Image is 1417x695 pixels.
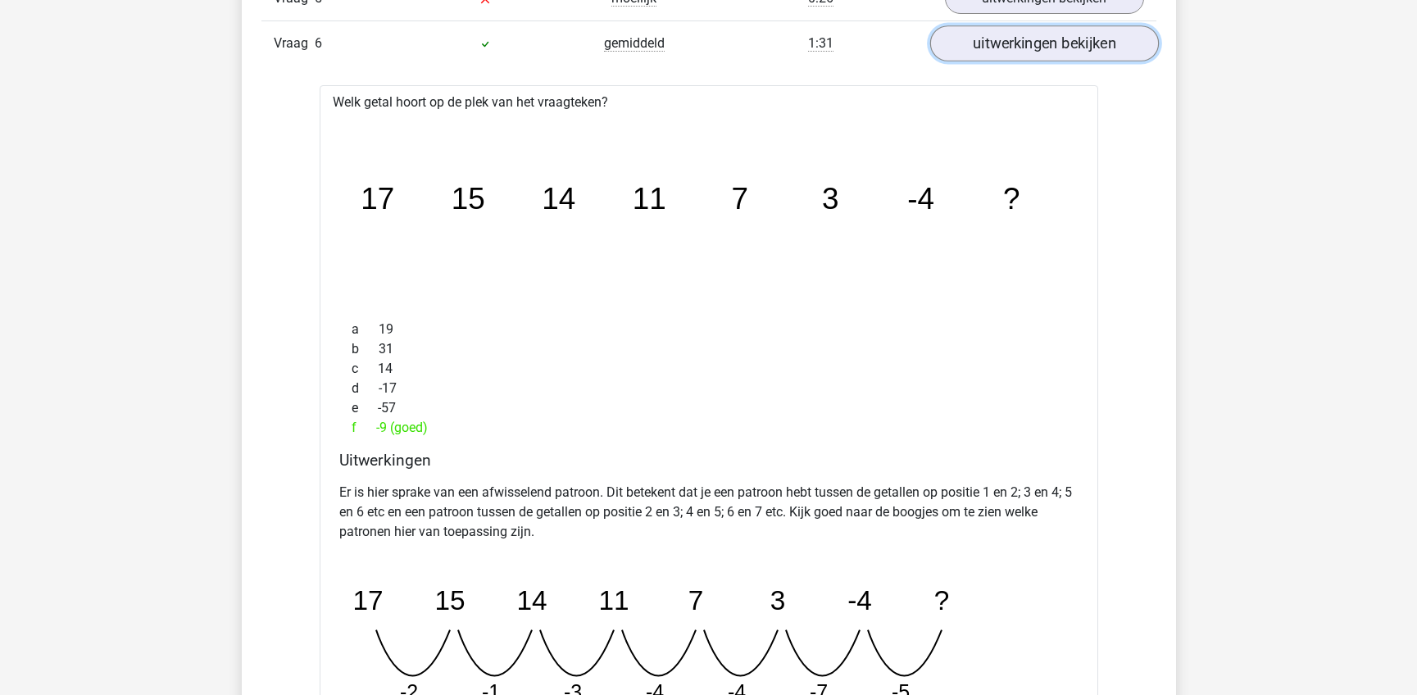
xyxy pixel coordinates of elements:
span: 1:31 [808,35,833,52]
tspan: -4 [908,183,935,216]
a: uitwerkingen bekijken [929,25,1158,61]
p: Er is hier sprake van een afwisselend patroon. Dit betekent dat je een patroon hebt tussen de get... [339,483,1079,542]
tspan: 15 [451,183,484,216]
tspan: -4 [847,585,872,616]
div: 19 [339,320,1079,339]
tspan: ? [933,585,949,616]
tspan: 7 [732,183,749,216]
tspan: 11 [598,585,629,616]
tspan: 3 [770,585,785,616]
tspan: 7 [688,585,703,616]
span: d [352,379,379,398]
div: 14 [339,359,1079,379]
span: 6 [315,35,322,51]
div: -57 [339,398,1079,418]
tspan: 3 [823,183,840,216]
span: e [352,398,378,418]
span: gemiddeld [604,35,665,52]
div: -9 (goed) [339,418,1079,438]
tspan: 11 [633,183,666,216]
span: Vraag [274,34,315,53]
tspan: 17 [361,183,394,216]
span: f [352,418,376,438]
div: -17 [339,379,1079,398]
span: b [352,339,379,359]
tspan: 15 [434,585,465,616]
tspan: 14 [542,183,575,216]
span: a [352,320,379,339]
tspan: ? [1004,183,1021,216]
tspan: 17 [352,585,383,616]
div: 31 [339,339,1079,359]
h4: Uitwerkingen [339,451,1079,470]
tspan: 14 [516,585,547,616]
span: c [352,359,378,379]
